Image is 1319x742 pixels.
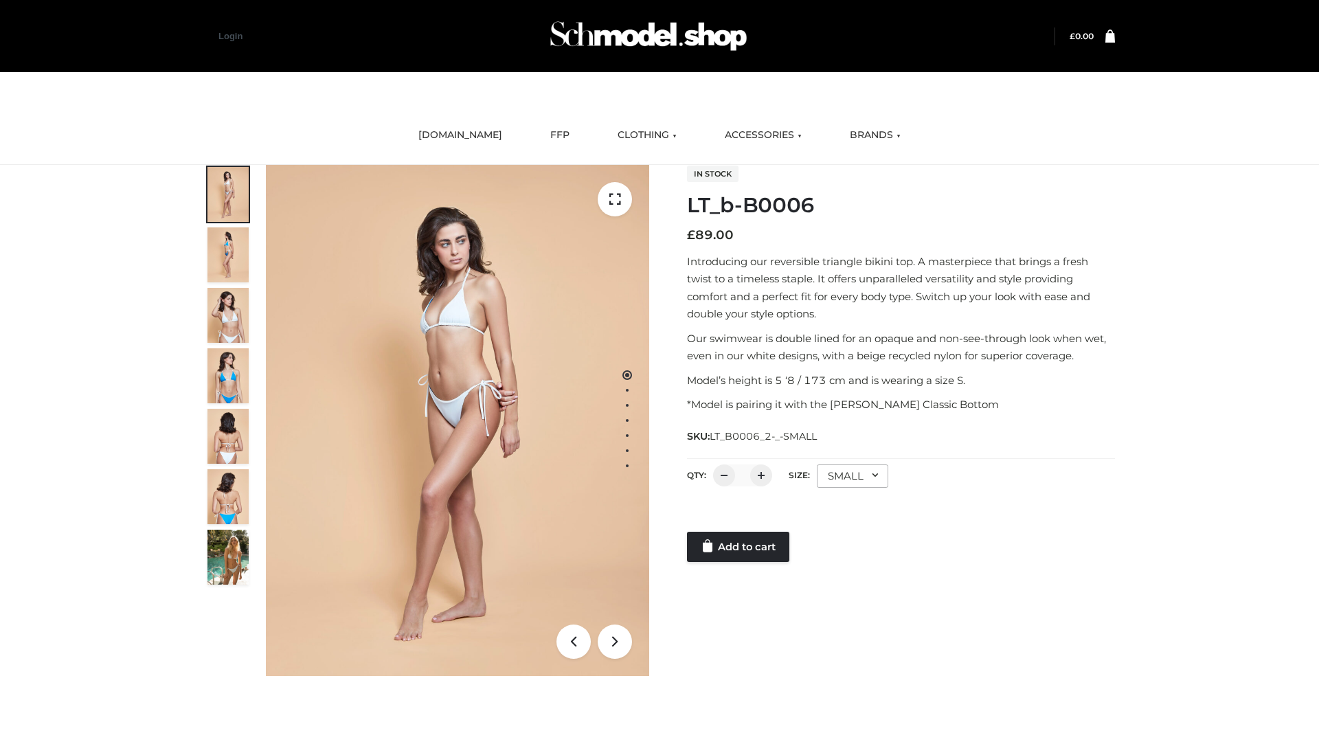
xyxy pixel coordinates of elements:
[714,120,812,150] a: ACCESSORIES
[207,288,249,343] img: ArielClassicBikiniTop_CloudNine_AzureSky_OW114ECO_3-scaled.jpg
[687,227,695,243] span: £
[817,464,888,488] div: SMALL
[1070,31,1094,41] bdi: 0.00
[408,120,512,150] a: [DOMAIN_NAME]
[1070,31,1075,41] span: £
[207,409,249,464] img: ArielClassicBikiniTop_CloudNine_AzureSky_OW114ECO_7-scaled.jpg
[789,470,810,480] label: Size:
[687,532,789,562] a: Add to cart
[687,166,739,182] span: In stock
[687,372,1115,390] p: Model’s height is 5 ‘8 / 173 cm and is wearing a size S.
[687,330,1115,365] p: Our swimwear is double lined for an opaque and non-see-through look when wet, even in our white d...
[687,253,1115,323] p: Introducing our reversible triangle bikini top. A masterpiece that brings a fresh twist to a time...
[207,530,249,585] img: Arieltop_CloudNine_AzureSky2.jpg
[687,193,1115,218] h1: LT_b-B0006
[839,120,911,150] a: BRANDS
[540,120,580,150] a: FFP
[207,348,249,403] img: ArielClassicBikiniTop_CloudNine_AzureSky_OW114ECO_4-scaled.jpg
[545,9,752,63] img: Schmodel Admin 964
[266,165,649,676] img: ArielClassicBikiniTop_CloudNine_AzureSky_OW114ECO_1
[687,396,1115,414] p: *Model is pairing it with the [PERSON_NAME] Classic Bottom
[207,227,249,282] img: ArielClassicBikiniTop_CloudNine_AzureSky_OW114ECO_2-scaled.jpg
[710,430,817,442] span: LT_B0006_2-_-SMALL
[607,120,687,150] a: CLOTHING
[687,227,734,243] bdi: 89.00
[218,31,243,41] a: Login
[687,470,706,480] label: QTY:
[207,469,249,524] img: ArielClassicBikiniTop_CloudNine_AzureSky_OW114ECO_8-scaled.jpg
[1070,31,1094,41] a: £0.00
[687,428,818,445] span: SKU:
[207,167,249,222] img: ArielClassicBikiniTop_CloudNine_AzureSky_OW114ECO_1-scaled.jpg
